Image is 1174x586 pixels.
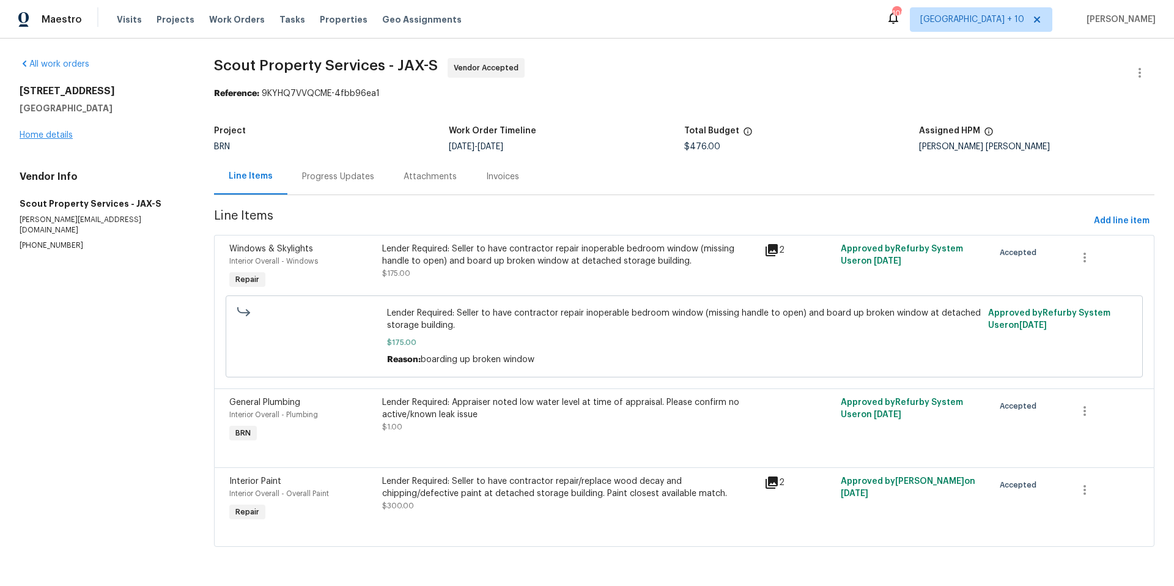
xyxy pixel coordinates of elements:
span: Projects [157,13,194,26]
span: Lender Required: Seller to have contractor repair inoperable bedroom window (missing handle to op... [387,307,981,332]
p: [PHONE_NUMBER] [20,240,185,251]
span: [DATE] [478,143,503,151]
span: Vendor Accepted [454,62,523,74]
div: Lender Required: Seller to have contractor repair inoperable bedroom window (missing handle to op... [382,243,757,267]
span: [DATE] [874,410,901,419]
div: Lender Required: Seller to have contractor repair/replace wood decay and chipping/defective paint... [382,475,757,500]
h5: Scout Property Services - JAX-S [20,198,185,210]
div: Attachments [404,171,457,183]
span: Work Orders [209,13,265,26]
h5: Assigned HPM [919,127,980,135]
span: Interior Overall - Plumbing [229,411,318,418]
span: Add line item [1094,213,1150,229]
span: BRN [214,143,230,151]
a: Home details [20,131,73,139]
div: Progress Updates [302,171,374,183]
span: Scout Property Services - JAX-S [214,58,438,73]
span: Properties [320,13,367,26]
span: Maestro [42,13,82,26]
h4: Vendor Info [20,171,185,183]
span: Repair [231,273,264,286]
span: boarding up broken window [421,355,534,364]
a: All work orders [20,60,89,69]
span: Visits [117,13,142,26]
button: Add line item [1089,210,1154,232]
span: Accepted [1000,247,1041,259]
div: 9KYHQ7VVQCME-4fbb96ea1 [214,87,1155,100]
h5: [GEOGRAPHIC_DATA] [20,102,185,114]
div: Line Items [229,170,273,182]
span: - [449,143,503,151]
span: [GEOGRAPHIC_DATA] + 10 [920,13,1024,26]
div: 2 [764,475,833,490]
span: Approved by [PERSON_NAME] on [841,477,975,498]
span: Accepted [1000,479,1041,491]
span: BRN [231,427,256,439]
div: Lender Required: Appraiser noted low water level at time of appraisal. Please confirm no active/k... [382,396,757,421]
span: The total cost of line items that have been proposed by Opendoor. This sum includes line items th... [743,127,753,143]
span: Reason: [387,355,421,364]
span: [DATE] [1019,321,1047,330]
span: Tasks [279,15,305,24]
span: $1.00 [382,423,402,431]
p: [PERSON_NAME][EMAIL_ADDRESS][DOMAIN_NAME] [20,215,185,236]
span: Interior Overall - Windows [229,258,318,265]
span: $175.00 [382,270,410,277]
div: [PERSON_NAME] [PERSON_NAME] [919,143,1154,151]
div: 2 [764,243,833,258]
span: General Plumbing [229,398,300,407]
span: [DATE] [841,489,868,498]
span: Accepted [1000,400,1041,412]
span: [DATE] [449,143,474,151]
span: [PERSON_NAME] [1082,13,1156,26]
span: Approved by Refurby System User on [841,245,963,265]
h5: Project [214,127,246,135]
span: $300.00 [382,502,414,510]
h2: [STREET_ADDRESS] [20,85,185,97]
span: Approved by Refurby System User on [841,398,963,419]
span: Interior Paint [229,477,281,486]
span: $476.00 [684,143,720,151]
div: Invoices [486,171,519,183]
span: Repair [231,506,264,518]
div: 109 [892,7,901,20]
h5: Work Order Timeline [449,127,536,135]
b: Reference: [214,89,259,98]
span: Approved by Refurby System User on [988,309,1110,330]
span: Line Items [214,210,1090,232]
span: Windows & Skylights [229,245,313,253]
span: Interior Overall - Overall Paint [229,490,329,497]
span: $175.00 [387,336,981,349]
span: The hpm assigned to this work order. [984,127,994,143]
span: [DATE] [874,257,901,265]
span: Geo Assignments [382,13,462,26]
h5: Total Budget [684,127,739,135]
